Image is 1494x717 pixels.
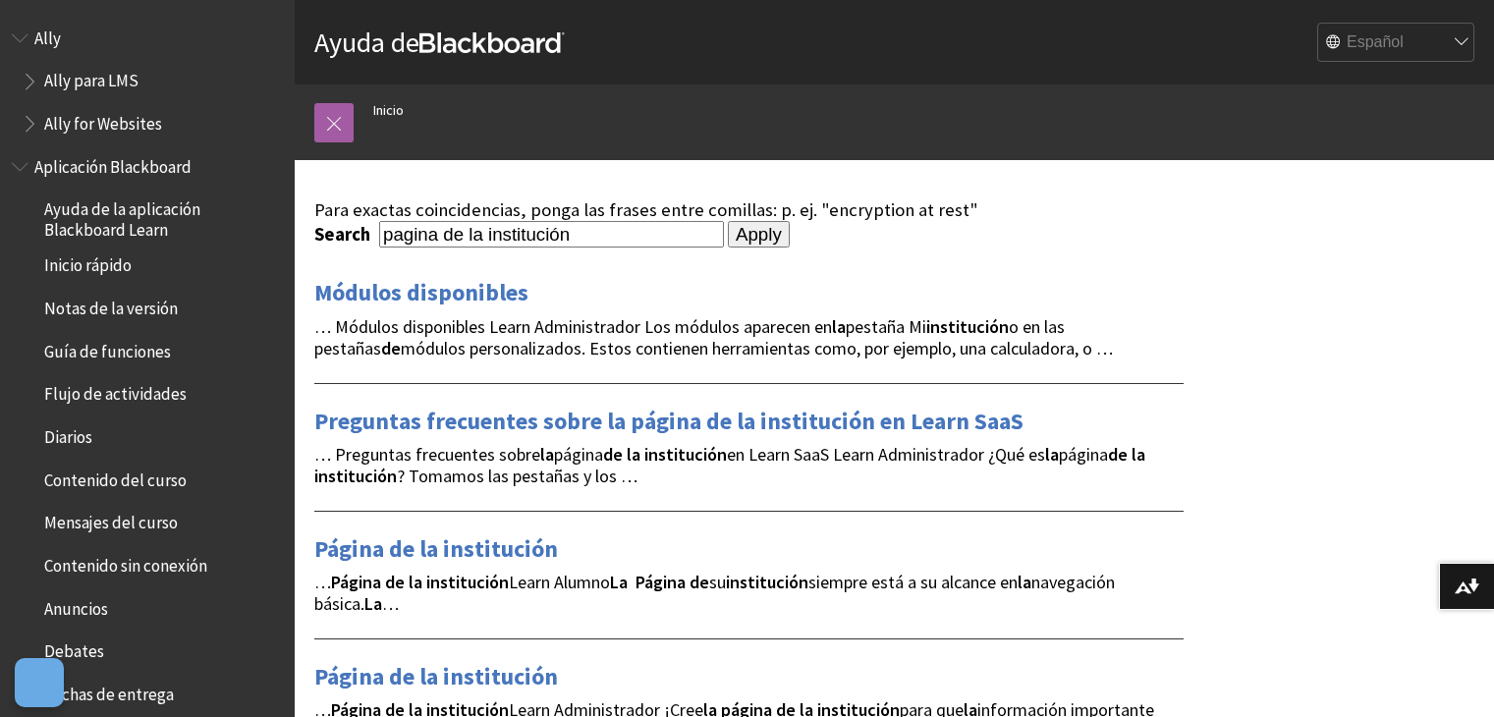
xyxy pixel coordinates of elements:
strong: de [603,443,623,466]
span: Debates [44,635,104,662]
button: Abrir preferencias [15,658,64,707]
span: Ally for Websites [44,107,162,134]
a: Página de la institución [314,661,558,692]
span: Fechas de entrega [44,678,174,704]
strong: institución [926,315,1009,338]
strong: institución [314,465,397,487]
strong: la [1045,443,1059,466]
span: Flujo de actividades [44,378,187,405]
div: Para exactas coincidencias, ponga las frases entre comillas: p. ej. "encryption at rest" [314,199,1184,221]
strong: la [1018,571,1031,593]
a: Inicio [373,98,404,123]
strong: la [1132,443,1145,466]
strong: institución [726,571,808,593]
span: Diarios [44,420,92,447]
strong: la [540,443,554,466]
a: Ayuda deBlackboard [314,25,565,60]
span: Inicio rápido [44,249,132,276]
strong: Página de [636,571,709,593]
label: Search [314,223,375,246]
span: Guía de funciones [44,335,171,361]
span: Anuncios [44,592,108,619]
span: … Learn Alumno su siempre está a su alcance en navegación básica. … [314,571,1115,615]
span: Ally para LMS [44,65,138,91]
span: Contenido sin conexión [44,549,207,576]
span: Ally [34,22,61,48]
span: … Preguntas frecuentes sobre página en Learn SaaS Learn Administrador ¿Qué es página ? Tomamos la... [314,443,1145,487]
a: Módulos disponibles [314,277,528,308]
a: Página de la institución [314,533,558,565]
strong: Blackboard [419,32,565,53]
strong: Página de la institución [331,571,509,593]
nav: Book outline for Anthology Ally Help [12,22,283,140]
a: Preguntas frecuentes sobre la página de la institución en Learn SaaS [314,406,1024,437]
strong: de [381,337,401,359]
span: Aplicación Blackboard [34,150,192,177]
strong: la [832,315,846,338]
strong: institución [644,443,727,466]
select: Site Language Selector [1318,24,1475,63]
span: … Módulos disponibles Learn Administrador Los módulos aparecen en pestaña Mi o en las pestañas mó... [314,315,1113,359]
strong: de [1108,443,1128,466]
strong: La [364,592,382,615]
span: Notas de la versión [44,292,178,318]
span: Mensajes del curso [44,507,178,533]
input: Apply [728,221,790,248]
span: Ayuda de la aplicación Blackboard Learn [44,193,281,240]
strong: La [610,571,628,593]
strong: la [627,443,640,466]
span: Contenido del curso [44,464,187,490]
